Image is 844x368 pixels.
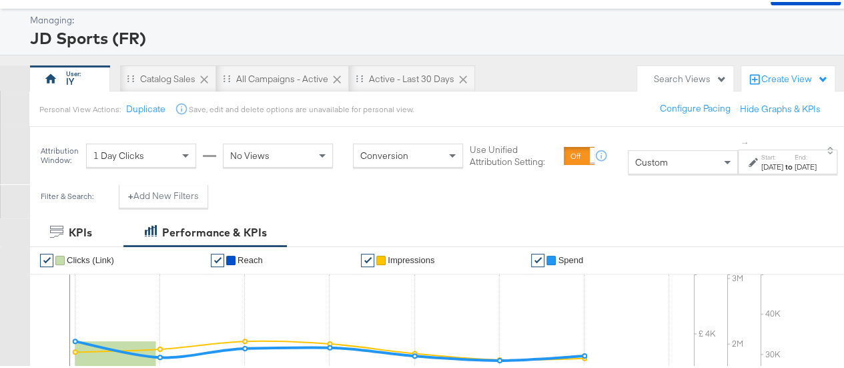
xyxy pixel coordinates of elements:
[761,160,783,170] div: [DATE]
[40,144,79,163] div: Attribution Window:
[30,12,837,25] div: Managing:
[119,182,208,206] button: +Add New Filters
[635,154,668,166] span: Custom
[40,252,53,265] a: ✔
[739,139,752,144] span: ↑
[69,223,92,238] div: KPIs
[558,253,583,263] span: Spend
[236,71,328,83] div: All Campaigns - Active
[188,102,413,113] div: Save, edit and delete options are unavailable for personal view.
[162,223,267,238] div: Performance & KPIs
[67,253,114,263] span: Clicks (Link)
[39,102,120,113] div: Personal View Actions:
[761,151,783,160] label: Start:
[128,188,133,200] strong: +
[356,73,363,80] div: Drag to reorder tab
[470,142,558,166] label: Use Unified Attribution Setting:
[211,252,224,265] a: ✔
[388,253,434,263] span: Impressions
[140,71,195,83] div: Catalog Sales
[238,253,263,263] span: Reach
[783,160,795,170] strong: to
[40,190,94,199] div: Filter & Search:
[761,71,828,84] div: Create View
[127,73,134,80] div: Drag to reorder tab
[740,101,821,114] button: Hide Graphs & KPIs
[651,95,740,119] button: Configure Pacing
[369,71,454,83] div: Active - Last 30 Days
[531,252,544,265] a: ✔
[361,252,374,265] a: ✔
[223,73,230,80] div: Drag to reorder tab
[66,73,74,86] div: IY
[125,101,165,114] button: Duplicate
[654,71,727,83] div: Search Views
[360,148,408,160] span: Conversion
[93,148,144,160] span: 1 Day Clicks
[795,160,817,170] div: [DATE]
[230,148,270,160] span: No Views
[795,151,817,160] label: End:
[30,25,837,47] div: JD Sports (FR)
